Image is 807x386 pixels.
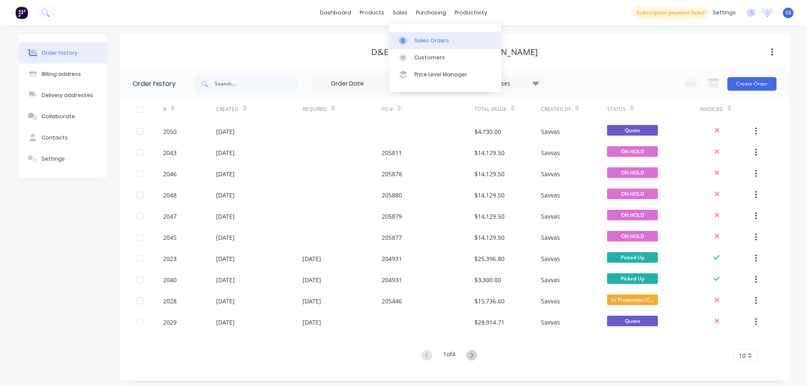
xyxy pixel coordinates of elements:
div: [DATE] [216,318,235,327]
span: ON HOLD [607,167,658,178]
div: PO # [382,97,474,121]
div: $28,914.71 [474,318,505,327]
div: 2045 [163,233,177,242]
div: $14,129.50 [474,233,505,242]
div: settings [708,6,740,19]
div: [DATE] [302,254,321,263]
div: [DATE] [302,297,321,305]
input: Order Date [312,78,383,90]
div: Savvas [541,254,560,263]
div: Status [607,97,700,121]
div: Created [216,97,302,121]
div: Required [302,106,327,113]
div: Delivery addresses [42,92,93,99]
span: 10 [739,351,746,360]
div: [DATE] [302,275,321,284]
a: Sales Orders [389,32,501,49]
div: Order history [133,79,176,89]
div: $15,736.60 [474,297,505,305]
div: Created By [541,97,607,121]
div: Invoiced [700,97,753,121]
div: Required [302,97,382,121]
div: [DATE] [216,191,235,200]
div: Sales Orders [414,37,449,44]
div: 205879 [382,212,402,221]
div: Contacts [42,134,68,142]
div: $14,129.50 [474,212,505,221]
div: 2048 [163,191,177,200]
div: 205877 [382,233,402,242]
div: 204931 [382,275,402,284]
a: Customers [389,49,501,66]
div: $25,396.80 [474,254,505,263]
div: [DATE] [216,233,235,242]
div: Savvas [541,169,560,178]
div: Total Value [474,106,507,113]
button: Delivery addresses [18,85,107,106]
div: Created By [541,106,571,113]
button: Subscription payment failed [633,6,708,19]
div: 2040 [163,275,177,284]
div: 205878 [382,169,402,178]
div: $4,730.00 [474,127,501,136]
div: sales [388,6,412,19]
div: 17 Statuses [473,79,544,88]
div: 2047 [163,212,177,221]
div: Billing address [42,70,81,78]
div: 1 of 4 [443,350,455,362]
span: ON HOLD [607,146,658,157]
div: # [163,106,166,113]
div: $14,129.50 [474,169,505,178]
div: 2043 [163,148,177,157]
div: Collaborate [42,113,75,120]
div: productivity [450,6,491,19]
div: PO # [382,106,393,113]
div: [DATE] [216,297,235,305]
button: Create Order [727,77,776,91]
div: Savvas [541,127,560,136]
div: Savvas [541,233,560,242]
div: Savvas [541,148,560,157]
span: SS [785,9,791,17]
div: 205811 [382,148,402,157]
span: Picked Up [607,252,658,263]
div: 205880 [382,191,402,200]
input: Search... [215,75,299,92]
span: ON HOLD [607,210,658,220]
div: $14,129.50 [474,191,505,200]
div: [DATE] [216,212,235,221]
div: Savvas [541,212,560,221]
div: 205446 [382,297,402,305]
div: [DATE] [216,169,235,178]
div: Savvas [541,191,560,200]
div: $14,129.50 [474,148,505,157]
div: 2046 [163,169,177,178]
div: # [163,97,216,121]
div: 2023 [163,254,177,263]
div: [DATE] [216,148,235,157]
a: Price Level Manager [389,66,501,83]
div: [DATE] [216,127,235,136]
div: $3,300.00 [474,275,501,284]
div: Total Value [474,97,541,121]
button: Contacts [18,127,107,148]
div: Customers [414,54,445,61]
a: dashboard [316,6,355,19]
span: Picked Up [607,273,658,284]
div: Price Level Manager [414,71,467,78]
div: Invoiced [700,106,723,113]
div: 204931 [382,254,402,263]
div: [DATE] [302,318,321,327]
div: products [355,6,388,19]
div: [DATE] [216,275,235,284]
span: ON HOLD [607,231,658,242]
div: Created [216,106,238,113]
span: Quote [607,316,658,326]
div: 2028 [163,297,177,305]
div: D&E Airconditioning [DOMAIN_NAME] [371,47,538,57]
div: Savvas [541,297,560,305]
div: Status [607,106,626,113]
button: Settings [18,148,107,169]
div: 2050 [163,127,177,136]
div: [DATE] [216,254,235,263]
